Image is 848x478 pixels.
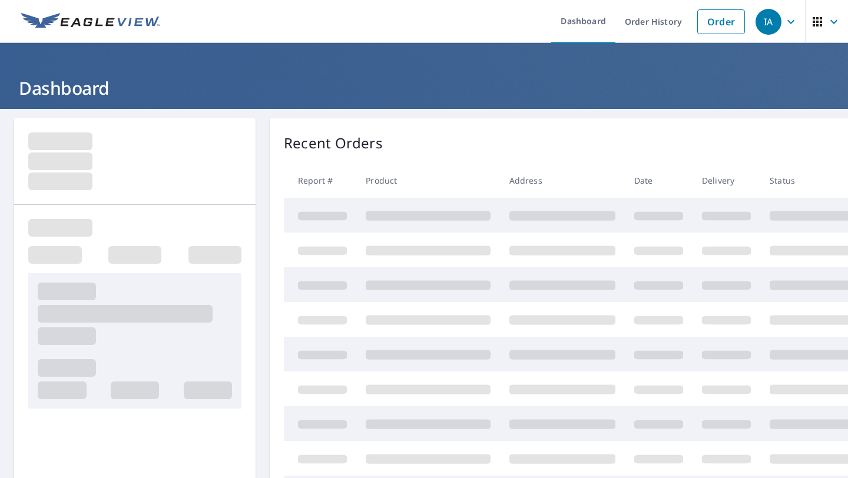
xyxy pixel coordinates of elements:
[14,76,834,100] h1: Dashboard
[21,13,160,31] img: EV Logo
[693,163,760,198] th: Delivery
[284,132,383,154] p: Recent Orders
[756,9,781,35] div: IA
[356,163,500,198] th: Product
[625,163,693,198] th: Date
[284,163,356,198] th: Report #
[697,9,745,34] a: Order
[500,163,625,198] th: Address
